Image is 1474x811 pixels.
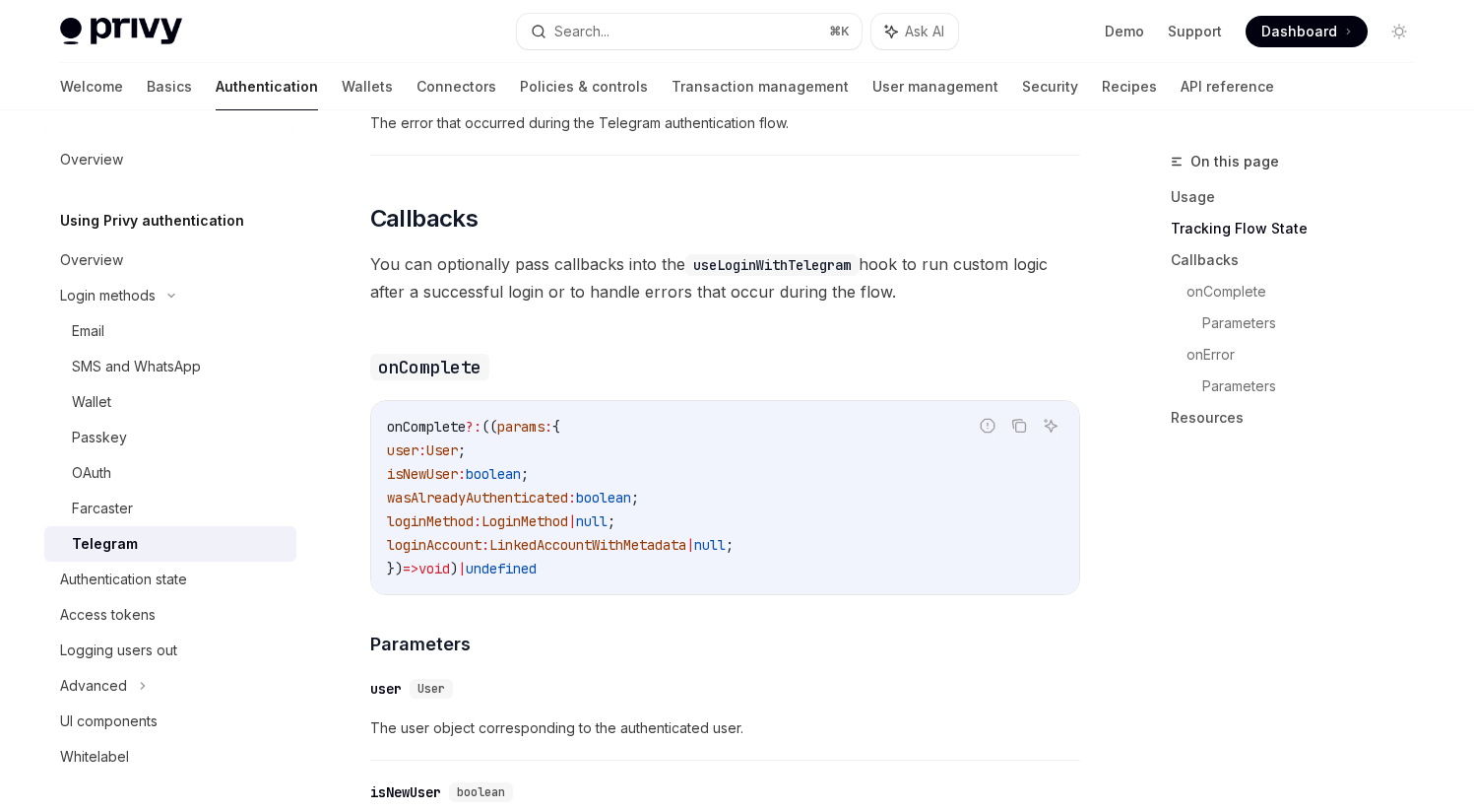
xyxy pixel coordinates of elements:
span: wasAlreadyAuthenticated [387,489,568,507]
div: Overview [60,248,123,272]
span: : [545,418,552,436]
a: Connectors [417,63,496,110]
span: User [417,681,445,697]
span: The error that occurred during the Telegram authentication flow. [370,111,1080,135]
div: Access tokens [60,603,156,627]
span: user [387,441,418,459]
a: Authentication state [44,562,296,597]
span: void [418,560,450,577]
button: Ask AI [1038,413,1063,439]
span: null [576,512,608,530]
span: : [474,512,481,530]
a: Tracking Flow State [1171,213,1431,244]
a: Usage [1171,181,1431,213]
div: SMS and WhatsApp [72,355,201,378]
span: ; [608,512,615,530]
button: Copy the contents from the code block [1006,413,1032,439]
a: Dashboard [1246,16,1368,47]
button: Search...⌘K [517,14,862,49]
div: Overview [60,148,123,171]
div: Farcaster [72,497,133,520]
span: ) [450,560,458,577]
span: boolean [457,784,505,800]
span: You can optionally pass callbacks into the hook to run custom logic after a successful login or t... [370,250,1080,305]
span: LinkedAccountWithMetadata [489,536,686,554]
span: The user object corresponding to the authenticated user. [370,716,1080,740]
span: null [694,536,726,554]
span: : [481,536,489,554]
a: User management [872,63,998,110]
a: Passkey [44,420,296,455]
span: ; [631,489,639,507]
span: | [686,536,694,554]
a: Welcome [60,63,123,110]
a: Farcaster [44,491,296,526]
div: isNewUser [370,782,441,802]
a: Policies & controls [520,63,648,110]
span: boolean [466,465,521,483]
div: Advanced [60,674,127,698]
span: LoginMethod [481,512,568,530]
a: API reference [1181,63,1274,110]
a: Security [1022,63,1078,110]
a: SMS and WhatsApp [44,349,296,384]
a: Parameters [1202,371,1431,402]
a: Overview [44,242,296,278]
span: Ask AI [905,22,944,41]
button: Toggle dark mode [1383,16,1415,47]
span: | [458,560,466,577]
span: : [568,489,576,507]
span: User [426,441,458,459]
span: (( [481,418,497,436]
span: ⌘ K [829,24,850,39]
span: Dashboard [1261,22,1337,41]
div: UI components [60,710,158,733]
span: : [458,465,466,483]
div: Telegram [72,532,138,556]
a: onError [1186,339,1431,371]
a: Logging users out [44,633,296,668]
button: Ask AI [871,14,958,49]
div: Whitelabel [60,745,129,769]
div: Logging users out [60,639,177,662]
a: onComplete [1186,276,1431,307]
span: On this page [1190,150,1279,173]
span: }) [387,560,403,577]
span: params [497,418,545,436]
a: Email [44,313,296,349]
a: Resources [1171,402,1431,434]
span: onComplete [387,418,466,436]
div: Search... [554,20,609,43]
a: Callbacks [1171,244,1431,276]
div: Email [72,319,104,343]
span: Parameters [370,631,471,657]
a: Recipes [1102,63,1157,110]
a: Overview [44,142,296,177]
span: Callbacks [370,203,479,235]
span: loginAccount [387,536,481,554]
a: Wallets [342,63,393,110]
a: Support [1168,22,1222,41]
span: loginMethod [387,512,474,530]
a: UI components [44,704,296,739]
div: user [370,679,402,699]
div: Passkey [72,426,127,449]
span: ; [458,441,466,459]
span: : [418,441,426,459]
a: Access tokens [44,597,296,633]
div: Login methods [60,284,156,307]
a: Wallet [44,384,296,420]
span: { [552,418,560,436]
span: => [403,560,418,577]
img: light logo [60,18,182,45]
div: Authentication state [60,568,187,591]
a: Whitelabel [44,739,296,775]
a: Demo [1105,22,1144,41]
a: OAuth [44,455,296,491]
span: | [568,512,576,530]
code: onComplete [370,354,489,380]
span: ; [521,465,529,483]
div: Wallet [72,390,111,414]
a: Basics [147,63,192,110]
div: OAuth [72,461,111,485]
